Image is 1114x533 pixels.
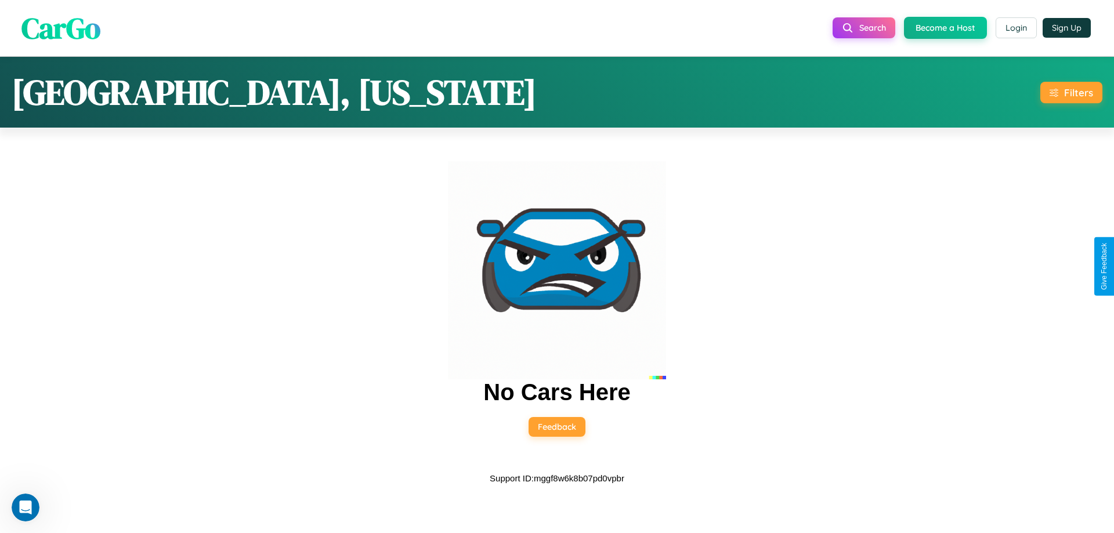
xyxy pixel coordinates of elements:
div: Filters [1064,86,1093,99]
button: Feedback [529,417,585,437]
span: CarGo [21,8,100,48]
button: Sign Up [1043,18,1091,38]
p: Support ID: mggf8w6k8b07pd0vpbr [490,470,624,486]
h1: [GEOGRAPHIC_DATA], [US_STATE] [12,68,537,116]
span: Search [859,23,886,33]
button: Login [996,17,1037,38]
button: Search [833,17,895,38]
h2: No Cars Here [483,379,630,405]
iframe: Intercom live chat [12,494,39,521]
button: Filters [1040,82,1102,103]
div: Give Feedback [1100,243,1108,290]
img: car [448,161,666,379]
button: Become a Host [904,17,987,39]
